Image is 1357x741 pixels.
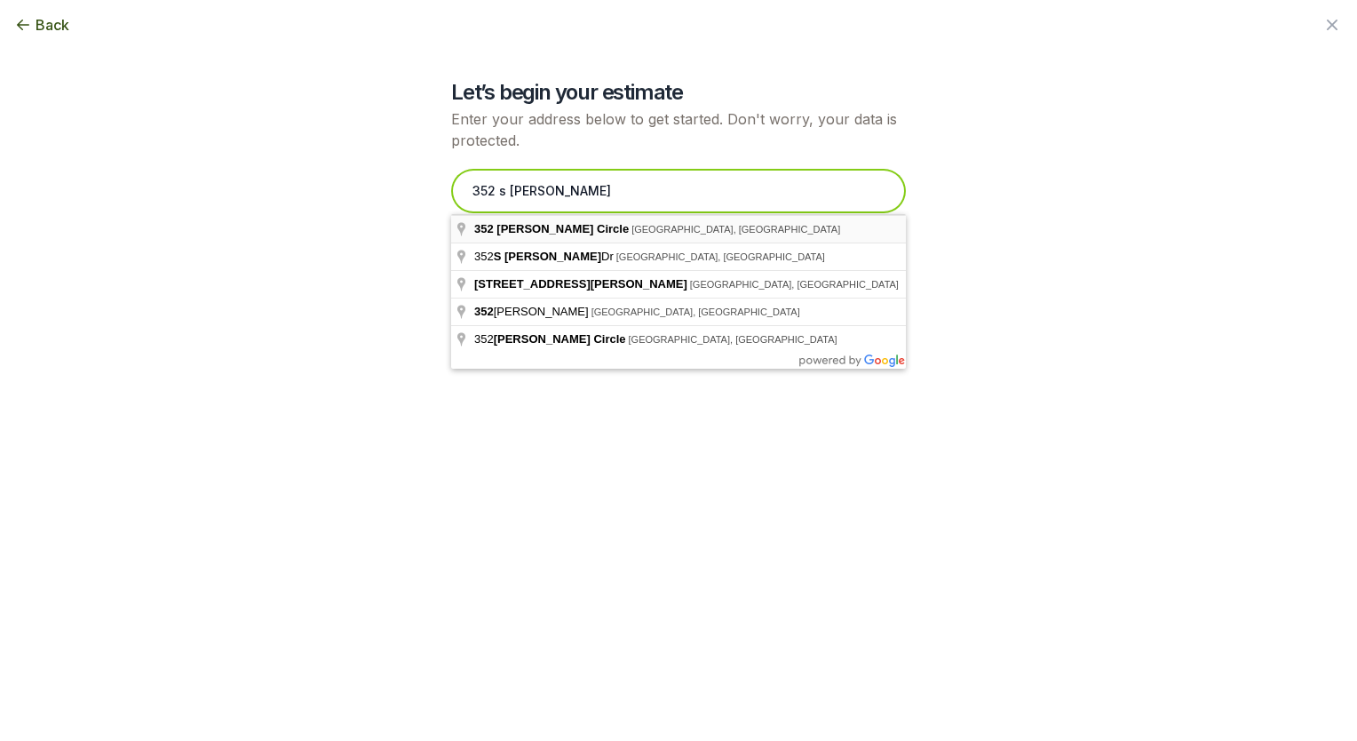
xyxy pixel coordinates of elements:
span: 352 [474,305,494,318]
span: [STREET_ADDRESS][PERSON_NAME] [474,277,687,291]
span: [PERSON_NAME] Circle [496,222,629,235]
span: [GEOGRAPHIC_DATA], [GEOGRAPHIC_DATA] [631,224,840,235]
span: 352 [474,222,494,235]
span: [GEOGRAPHIC_DATA], [GEOGRAPHIC_DATA] [690,279,899,290]
span: [PERSON_NAME] Circle [494,332,626,346]
input: Enter your address [451,169,906,213]
span: S [PERSON_NAME] [494,250,601,263]
span: [GEOGRAPHIC_DATA], [GEOGRAPHIC_DATA] [616,251,825,262]
span: [PERSON_NAME] [474,305,591,318]
span: 352 Dr [474,250,616,263]
button: Back [14,14,69,36]
h2: Let’s begin your estimate [451,78,906,107]
span: [GEOGRAPHIC_DATA], [GEOGRAPHIC_DATA] [591,307,800,317]
p: Enter your address below to get started. Don't worry, your data is protected. [451,108,906,151]
span: [GEOGRAPHIC_DATA], [GEOGRAPHIC_DATA] [629,334,837,345]
span: 352 [474,332,629,346]
span: Back [36,14,69,36]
